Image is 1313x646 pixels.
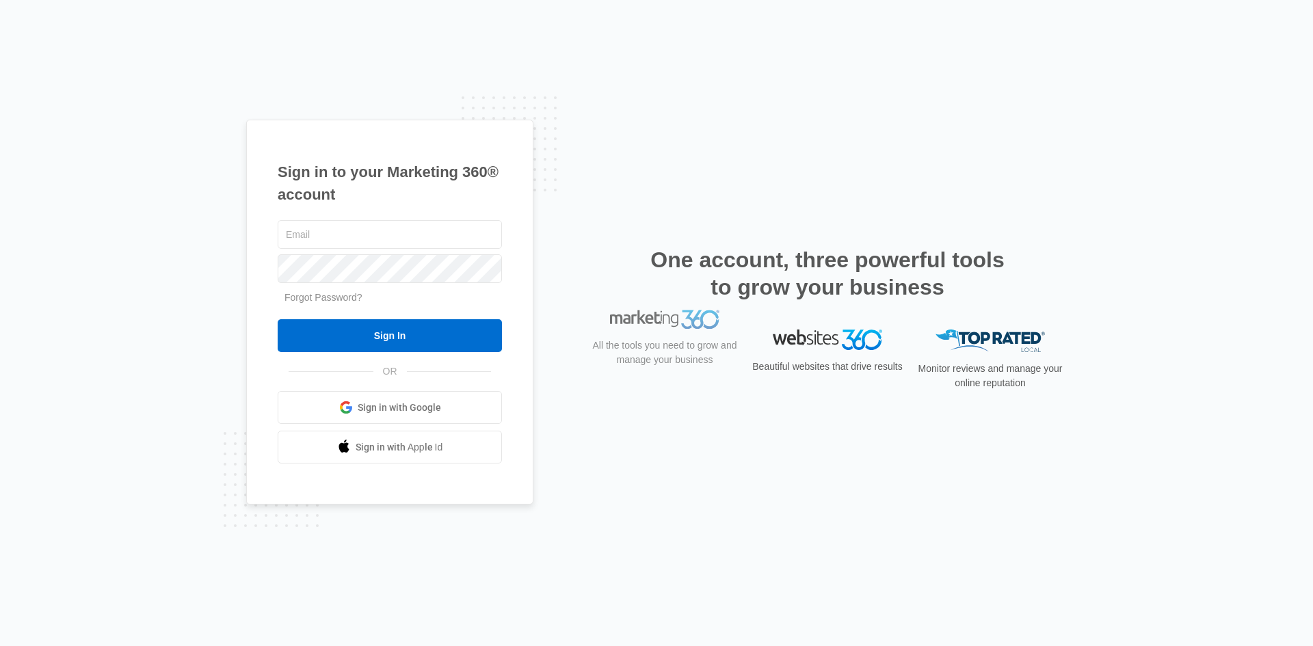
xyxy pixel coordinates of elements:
[751,360,904,374] p: Beautiful websites that drive results
[610,329,719,349] img: Marketing 360
[773,329,882,349] img: Websites 360
[588,358,741,387] p: All the tools you need to grow and manage your business
[646,246,1009,301] h2: One account, three powerful tools to grow your business
[358,401,441,415] span: Sign in with Google
[356,440,443,455] span: Sign in with Apple Id
[373,364,407,379] span: OR
[284,292,362,303] a: Forgot Password?
[278,431,502,463] a: Sign in with Apple Id
[278,220,502,249] input: Email
[278,319,502,352] input: Sign In
[278,161,502,206] h1: Sign in to your Marketing 360® account
[278,391,502,424] a: Sign in with Google
[936,329,1045,352] img: Top Rated Local
[914,362,1067,390] p: Monitor reviews and manage your online reputation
